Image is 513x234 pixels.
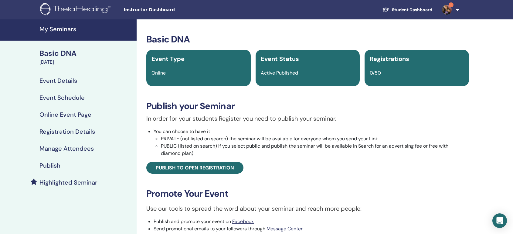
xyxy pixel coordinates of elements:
h3: Publish your Seminar [146,101,469,112]
a: Message Center [267,226,303,232]
li: Send promotional emails to your followers through [154,225,469,232]
p: Use our tools to spread the word about your seminar and reach more people: [146,204,469,213]
h4: Event Schedule [39,94,85,101]
span: 0/50 [370,70,381,76]
img: default.jpg [442,5,452,15]
h4: Event Details [39,77,77,84]
h4: Registration Details [39,128,95,135]
span: Publish to open registration [156,165,234,171]
span: Online [151,70,166,76]
a: Student Dashboard [377,4,437,15]
span: Event Type [151,55,185,63]
span: Event Status [261,55,299,63]
img: logo.png [40,3,113,17]
li: PRIVATE (not listed on search) the seminar will be available for everyone whom you send your Link. [161,135,469,142]
a: Publish to open registration [146,162,243,174]
div: [DATE] [39,59,133,66]
img: graduation-cap-white.svg [382,7,389,12]
h4: Highlighted Seminar [39,179,97,186]
a: Basic DNA[DATE] [36,48,137,66]
span: Instructor Dashboard [124,7,215,13]
h4: My Seminars [39,25,133,33]
h4: Manage Attendees [39,145,94,152]
p: In order for your students Register you need to publish your seminar. [146,114,469,123]
li: Publish and promote your event on [154,218,469,225]
a: Facebook [232,218,254,225]
div: Open Intercom Messenger [492,213,507,228]
li: You can choose to have it [154,128,469,157]
h4: Publish [39,162,60,169]
li: PUBLIC (listed on search) If you select public and publish the seminar will be available in Searc... [161,142,469,157]
span: Active Published [261,70,298,76]
h4: Online Event Page [39,111,91,118]
h3: Basic DNA [146,34,469,45]
h3: Promote Your Event [146,188,469,199]
div: Basic DNA [39,48,133,59]
span: 1 [449,2,454,7]
span: Registrations [370,55,409,63]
